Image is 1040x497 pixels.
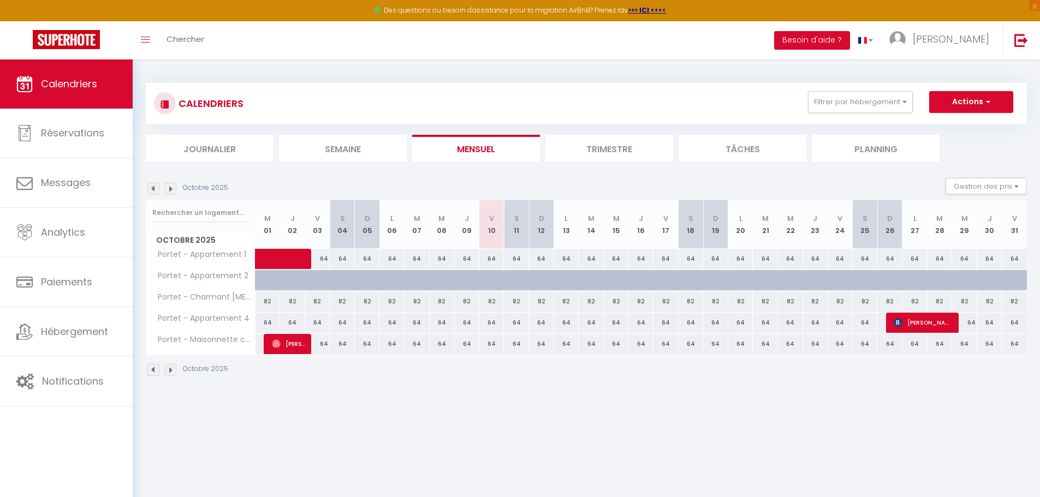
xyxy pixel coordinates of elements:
img: logout [1014,33,1028,47]
div: 64 [579,249,604,269]
abbr: L [739,213,742,224]
div: 64 [1002,249,1027,269]
th: 10 [479,200,504,249]
abbr: M [936,213,943,224]
div: 82 [928,291,953,312]
abbr: V [1012,213,1017,224]
div: 64 [679,334,704,354]
abbr: S [340,213,345,224]
span: Réservations [41,126,104,140]
li: Tâches [679,135,806,161]
div: 64 [803,334,828,354]
span: Calendriers [41,77,97,91]
th: 13 [554,200,579,249]
th: 04 [330,200,355,249]
div: 64 [828,249,853,269]
div: 64 [778,313,803,333]
div: 64 [628,334,653,354]
th: 29 [952,200,977,249]
div: 64 [379,334,405,354]
div: 64 [928,334,953,354]
th: 22 [778,200,803,249]
button: Actions [929,91,1013,113]
th: 19 [703,200,728,249]
div: 64 [604,313,629,333]
th: 02 [280,200,305,249]
div: 64 [355,334,380,354]
abbr: D [365,213,370,224]
div: 64 [853,249,878,269]
div: 64 [853,313,878,333]
th: 11 [504,200,529,249]
div: 82 [778,291,803,312]
div: 82 [579,291,604,312]
th: 07 [405,200,430,249]
abbr: S [688,213,693,224]
div: 82 [902,291,928,312]
div: 82 [430,291,455,312]
th: 08 [430,200,455,249]
abbr: J [465,213,469,224]
div: 82 [479,291,504,312]
div: 64 [753,313,778,333]
div: 64 [405,249,430,269]
button: Filtrer par hébergement [808,91,913,113]
div: 64 [405,313,430,333]
div: 64 [679,249,704,269]
span: Portet - Appartement 1 [148,249,249,261]
div: 64 [877,334,902,354]
div: 64 [679,313,704,333]
div: 64 [454,249,479,269]
div: 64 [928,249,953,269]
div: 82 [853,291,878,312]
div: 64 [379,313,405,333]
div: 64 [604,334,629,354]
div: 64 [529,249,554,269]
th: 17 [653,200,679,249]
div: 64 [330,313,355,333]
abbr: M [414,213,420,224]
abbr: S [863,213,867,224]
li: Planning [812,135,940,161]
div: 64 [529,334,554,354]
div: 64 [330,334,355,354]
div: 64 [305,313,330,333]
th: 18 [679,200,704,249]
div: 64 [430,249,455,269]
div: 64 [952,313,977,333]
div: 82 [280,291,305,312]
div: 64 [454,334,479,354]
abbr: M [762,213,769,224]
div: 64 [1002,334,1027,354]
li: Semaine [279,135,407,161]
div: 64 [504,334,529,354]
div: 64 [853,334,878,354]
div: 82 [255,291,281,312]
div: 64 [330,249,355,269]
th: 30 [977,200,1002,249]
th: 24 [828,200,853,249]
div: 82 [405,291,430,312]
th: 16 [628,200,653,249]
div: 64 [877,249,902,269]
button: Besoin d'aide ? [774,31,850,50]
abbr: M [438,213,445,224]
div: 82 [728,291,753,312]
span: [PERSON_NAME] [913,32,989,46]
th: 05 [355,200,380,249]
abbr: M [264,213,271,224]
div: 64 [653,249,679,269]
div: 82 [653,291,679,312]
div: 64 [554,249,579,269]
div: 82 [504,291,529,312]
div: 64 [828,313,853,333]
span: Chercher [167,33,204,45]
th: 26 [877,200,902,249]
span: Paiements [41,275,92,289]
div: 82 [703,291,728,312]
th: 06 [379,200,405,249]
div: 64 [628,249,653,269]
th: 09 [454,200,479,249]
div: 64 [454,313,479,333]
abbr: S [514,213,519,224]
